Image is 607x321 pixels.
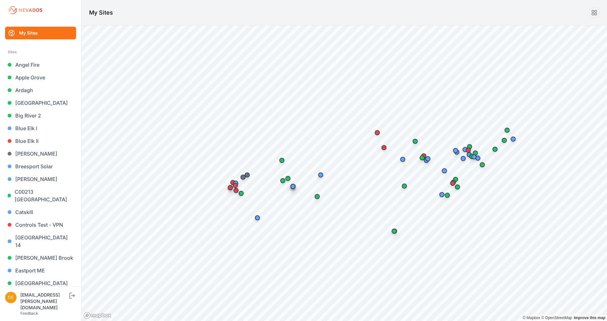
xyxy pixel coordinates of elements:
[5,160,76,173] a: Breesport Solar
[20,292,68,311] div: [EMAIL_ADDRESS][PERSON_NAME][DOMAIN_NAME]
[251,211,264,224] div: Map marker
[541,316,572,320] a: OpenStreetMap
[5,97,76,109] a: [GEOGRAPHIC_DATA]
[229,179,242,192] div: Map marker
[501,124,513,137] div: Map marker
[8,5,43,15] img: Nevados
[5,277,76,290] a: [GEOGRAPHIC_DATA]
[81,25,607,321] canvas: Map
[5,264,76,277] a: Eastport ME
[489,143,501,156] div: Map marker
[227,176,239,189] div: Map marker
[436,188,448,201] div: Map marker
[20,311,38,316] a: Feedback
[396,153,409,166] div: Map marker
[398,180,411,192] div: Map marker
[5,84,76,97] a: Ardagh
[463,140,476,153] div: Map marker
[5,185,76,206] a: C00213 [GEOGRAPHIC_DATA]
[447,176,460,189] div: Map marker
[5,147,76,160] a: [PERSON_NAME]
[83,312,111,319] a: Mapbox logo
[5,218,76,231] a: Controls Test - VPN
[276,154,288,167] div: Map marker
[314,169,327,181] div: Map marker
[89,8,113,17] h1: My Sites
[5,122,76,135] a: Blue Elk I
[441,189,454,202] div: Map marker
[241,169,254,181] div: Map marker
[523,316,540,320] a: Mapbox
[224,181,237,194] div: Map marker
[5,206,76,218] a: Catskill
[457,152,470,165] div: Map marker
[237,171,249,184] div: Map marker
[409,135,422,148] div: Map marker
[468,150,480,163] div: Map marker
[507,133,520,145] div: Map marker
[422,152,434,165] div: Map marker
[311,190,324,203] div: Map marker
[469,147,482,159] div: Map marker
[287,180,299,193] div: Map marker
[378,141,390,154] div: Map marker
[276,174,289,187] div: Map marker
[371,126,384,139] div: Map marker
[459,143,471,156] div: Map marker
[388,225,401,237] div: Map marker
[462,144,475,157] div: Map marker
[5,173,76,185] a: [PERSON_NAME]
[438,164,451,177] div: Map marker
[5,109,76,122] a: Big River 2
[446,177,459,190] div: Map marker
[476,158,489,171] div: Map marker
[5,27,76,39] a: My Sites
[282,172,294,185] div: Map marker
[498,134,511,147] div: Map marker
[449,144,462,157] div: Map marker
[8,48,73,56] div: Sites
[416,151,429,164] div: Map marker
[5,71,76,84] a: Apple Grove
[574,316,605,320] a: Map feedback
[449,173,462,186] div: Map marker
[5,292,17,303] img: devin.martin@nevados.solar
[5,58,76,71] a: Angel Fire
[5,231,76,251] a: [GEOGRAPHIC_DATA] 14
[229,177,242,190] div: Map marker
[5,135,76,147] a: Blue Elk II
[417,150,430,162] div: Map marker
[465,150,478,163] div: Map marker
[5,251,76,264] a: [PERSON_NAME] Brook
